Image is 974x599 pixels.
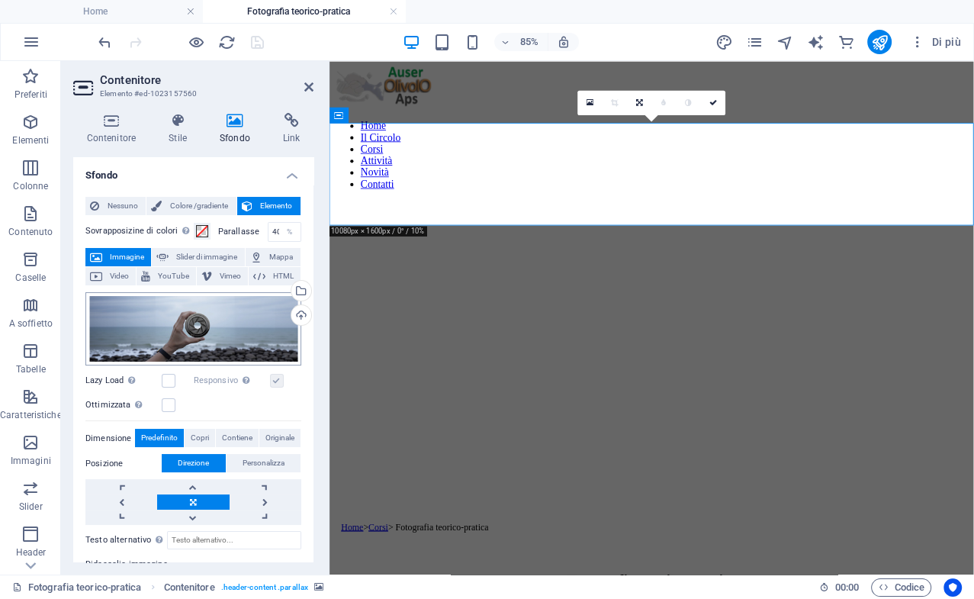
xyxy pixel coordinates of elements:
[73,113,156,145] h4: Contenitore
[19,501,43,513] p: Slider
[878,578,924,597] span: Codice
[218,34,236,51] i: Ricarica la pagina
[715,33,733,51] button: design
[871,34,889,51] i: Pubblica
[517,33,542,51] h6: 85%
[178,454,209,472] span: Direzione
[152,248,244,266] button: Slider di immagine
[216,429,259,447] button: Contiene
[156,113,207,145] h4: Stile
[197,267,248,285] button: Vimeo
[835,578,859,597] span: 00 00
[85,396,162,414] label: Ottimizzata
[837,33,855,51] button: commerce
[194,372,270,390] label: Responsivo
[249,267,301,285] button: HTML
[279,223,301,241] div: %
[85,556,301,574] label: Didascalia immagine
[776,34,794,51] i: Navigatore
[819,578,860,597] h6: Tempo sessione
[745,33,763,51] button: pages
[217,267,243,285] span: Vimeo
[222,429,252,447] span: Contiene
[227,454,301,472] button: Personalizza
[746,34,763,51] i: Pagine (Ctrl+Alt+S)
[627,90,651,114] a: Cambia orientamento
[173,248,239,266] span: Slider di immagine
[100,73,313,87] h2: Contenitore
[166,197,231,215] span: Colore /gradiente
[9,317,53,330] p: A soffietto
[867,30,892,54] button: publish
[96,34,114,51] i: Annulla: change_position (Ctrl+Z)
[141,429,178,447] span: Predefinito
[603,90,627,114] a: Modalità ritaglio
[807,34,825,51] i: AI Writer
[206,113,269,145] h4: Sfondo
[314,583,323,591] i: Questo elemento contiene uno sfondo
[164,578,323,597] nav: breadcrumb
[651,90,676,114] a: Sfumatura
[267,248,296,266] span: Mappa
[107,267,131,285] span: Video
[85,197,146,215] button: Nessuno
[265,429,294,447] span: Originale
[243,454,284,472] span: Personalizza
[677,90,701,114] a: Scala di grigi
[871,578,931,597] button: Codice
[221,578,308,597] span: . header-content .parallax
[237,197,301,215] button: Elemento
[270,267,296,285] span: HTML
[135,429,184,447] button: Predefinito
[85,292,301,366] div: BANNER-FOTO-PRATICA-3-n_12h5L7SuexXxDGekQSow.jpg
[715,34,733,51] i: Design (Ctrl+Alt+Y)
[259,429,301,447] button: Originale
[217,33,236,51] button: reload
[15,272,46,284] p: Caselle
[85,430,135,448] label: Dimensione
[85,531,167,549] label: Testo alternativo
[13,180,48,192] p: Colonne
[904,30,967,54] button: Di più
[137,267,196,285] button: YouTube
[85,248,151,266] button: Immagine
[16,546,47,559] p: Header
[246,248,301,266] button: Mappa
[191,429,209,447] span: Copri
[85,372,162,390] label: Lazy Load
[107,248,146,266] span: Immagine
[146,197,236,215] button: Colore /gradiente
[11,455,51,467] p: Immagini
[257,197,296,215] span: Elemento
[8,226,53,238] p: Contenuto
[12,578,142,597] a: Fai clic per annullare la selezione. Doppio clic per aprire le pagine
[910,34,961,50] span: Di più
[846,581,848,593] span: :
[12,134,49,147] p: Elementi
[100,87,283,101] h3: Elemento #ed-1023157560
[837,34,855,51] i: E-commerce
[218,227,268,236] label: Parallasse
[494,33,548,51] button: 85%
[203,3,406,20] h4: Fotografia teorico-pratica
[16,363,46,375] p: Tabelle
[185,429,215,447] button: Copri
[557,35,571,49] i: Quando ridimensioni, regola automaticamente il livello di zoom in modo che corrisponda al disposi...
[85,222,194,240] label: Sovrapposizine di colori
[578,90,603,114] a: Seleziona i file dal file manager, dalle foto stock, o caricali
[104,197,141,215] span: Nessuno
[164,578,215,597] span: Fai clic per selezionare. Doppio clic per modificare
[73,157,313,185] h4: Sfondo
[95,33,114,51] button: undo
[269,113,313,145] h4: Link
[155,267,191,285] span: YouTube
[701,90,725,114] a: Conferma ( Ctrl ⏎ )
[776,33,794,51] button: navigator
[167,531,301,549] input: Testo alternativo...
[85,267,136,285] button: Video
[85,455,162,473] label: Posizione
[806,33,825,51] button: text_generator
[162,454,226,472] button: Direzione
[943,578,962,597] button: Usercentrics
[14,89,47,101] p: Preferiti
